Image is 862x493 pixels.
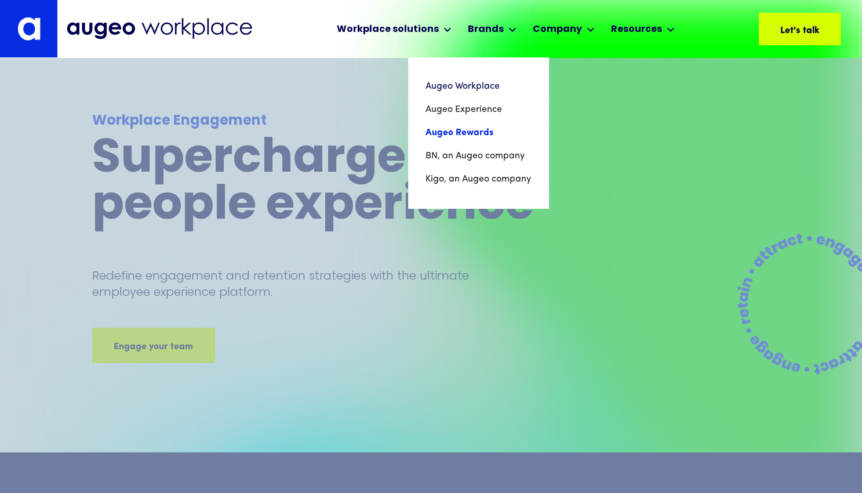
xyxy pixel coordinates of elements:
[425,144,531,168] a: BN, an Augeo company
[468,23,504,37] div: Brands
[425,75,531,98] a: Augeo Workplace
[67,18,252,39] img: Augeo Workplace business unit full logo in mignight blue.
[17,17,41,41] img: Augeo's "a" monogram decorative logo in white.
[425,98,531,121] a: Augeo Experience
[425,121,531,144] a: Augeo Rewards
[337,23,439,37] div: Workplace solutions
[425,168,531,191] a: Kigo, an Augeo company
[759,13,841,45] a: Let's talk
[408,57,548,208] nav: Brands
[611,23,662,37] div: Resources
[533,23,582,37] div: Company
